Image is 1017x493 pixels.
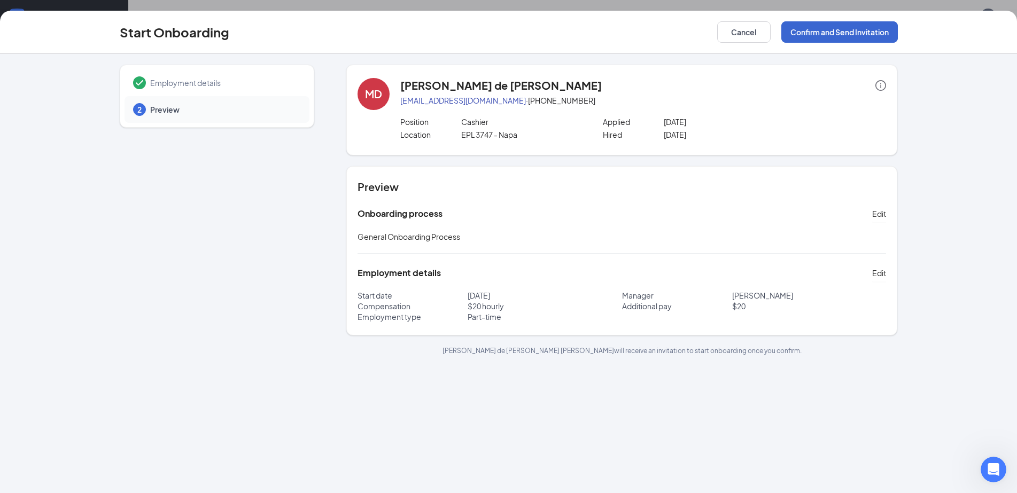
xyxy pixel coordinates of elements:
[461,116,583,127] p: Cashier
[872,264,886,281] button: Edit
[150,77,299,88] span: Employment details
[468,301,622,311] p: $ 20 hourly
[981,457,1006,482] iframe: Intercom live chat
[358,208,442,220] h5: Onboarding process
[365,87,382,101] div: MD
[664,129,785,140] p: [DATE]
[461,129,583,140] p: EPL 3747 - Napa
[358,179,886,194] h4: Preview
[468,311,622,322] p: Part-time
[622,290,732,301] p: Manager
[358,267,441,279] h5: Employment details
[346,346,897,355] p: [PERSON_NAME] de [PERSON_NAME] [PERSON_NAME] will receive an invitation to start onboarding once ...
[150,104,299,115] span: Preview
[400,78,602,93] h4: [PERSON_NAME] de [PERSON_NAME]
[137,104,142,115] span: 2
[400,116,461,127] p: Position
[400,95,886,106] p: · [PHONE_NUMBER]
[781,21,898,43] button: Confirm and Send Invitation
[603,129,664,140] p: Hired
[732,301,887,311] p: $ 20
[732,290,887,301] p: [PERSON_NAME]
[358,290,468,301] p: Start date
[468,290,622,301] p: [DATE]
[400,129,461,140] p: Location
[717,21,771,43] button: Cancel
[875,80,886,91] span: info-circle
[603,116,664,127] p: Applied
[872,208,886,219] span: Edit
[872,268,886,278] span: Edit
[358,301,468,311] p: Compensation
[400,96,526,105] a: [EMAIL_ADDRESS][DOMAIN_NAME]
[872,205,886,222] button: Edit
[120,23,229,41] h3: Start Onboarding
[133,76,146,89] svg: Checkmark
[358,311,468,322] p: Employment type
[664,116,785,127] p: [DATE]
[622,301,732,311] p: Additional pay
[358,232,460,241] span: General Onboarding Process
